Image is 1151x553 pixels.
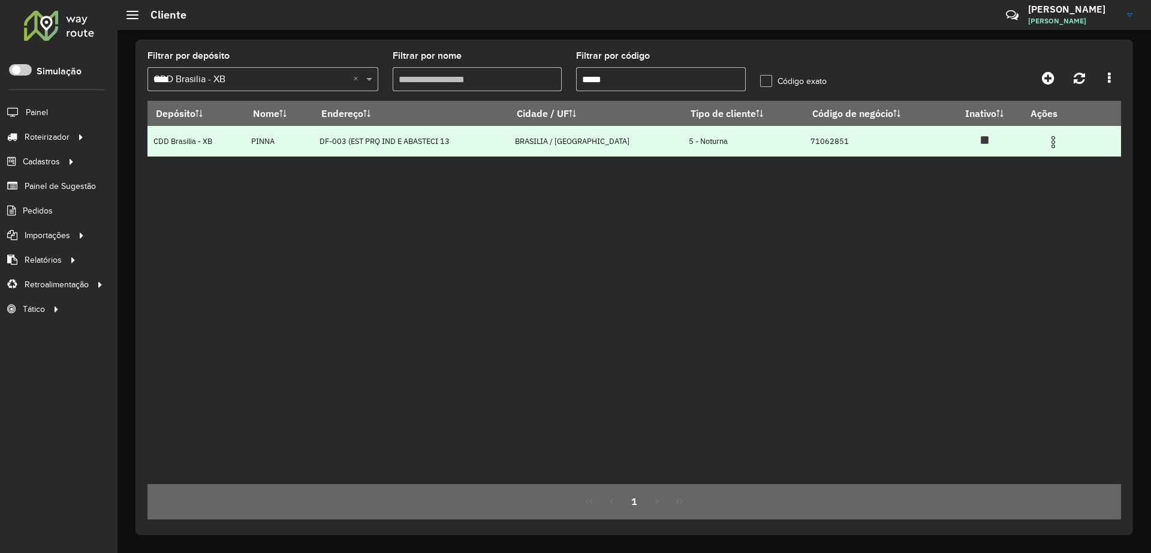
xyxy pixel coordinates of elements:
[23,205,53,217] span: Pedidos
[804,101,947,126] th: Código de negócio
[1028,4,1118,15] h3: [PERSON_NAME]
[508,126,682,157] td: BRASILIA / [GEOGRAPHIC_DATA]
[147,101,245,126] th: Depósito
[999,2,1025,28] a: Contato Rápido
[147,49,230,63] label: Filtrar por depósito
[1028,16,1118,26] span: [PERSON_NAME]
[25,254,62,266] span: Relatórios
[37,64,82,79] label: Simulação
[245,101,313,126] th: Nome
[138,8,186,22] h2: Cliente
[23,303,45,315] span: Tático
[623,490,646,513] button: 1
[353,72,363,86] span: Clear all
[147,126,245,157] td: CDD Brasilia - XB
[682,101,804,126] th: Tipo de cliente
[576,49,650,63] label: Filtrar por código
[313,126,508,157] td: DF-003 (EST PRQ IND E ABASTECI 13
[23,155,60,168] span: Cadastros
[26,106,48,119] span: Painel
[760,75,827,88] label: Código exato
[25,278,89,291] span: Retroalimentação
[393,49,462,63] label: Filtrar por nome
[25,229,70,242] span: Importações
[804,126,947,157] td: 71062851
[245,126,313,157] td: PINNA
[508,101,682,126] th: Cidade / UF
[313,101,508,126] th: Endereço
[25,180,96,193] span: Painel de Sugestão
[682,126,804,157] td: 5 - Noturna
[25,131,70,143] span: Roteirizador
[947,101,1022,126] th: Inativo
[1022,101,1094,126] th: Ações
